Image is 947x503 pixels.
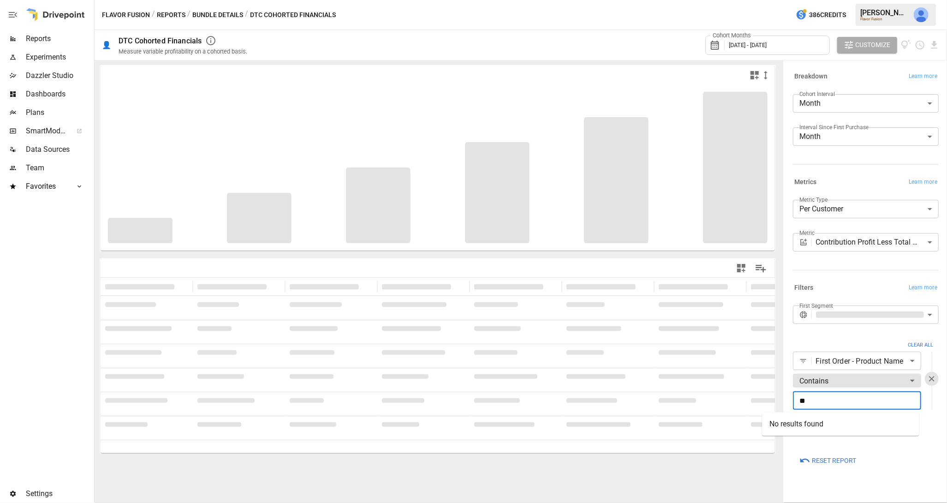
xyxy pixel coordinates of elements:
[793,452,863,469] button: Reset Report
[929,40,940,50] button: Download report
[799,302,834,310] label: First Segment
[452,280,465,293] button: Sort
[102,9,150,21] button: Flavor Fusion
[794,283,814,293] h6: Filters
[792,6,850,24] button: 386Credits
[175,280,188,293] button: Sort
[794,72,828,82] h6: Breakdown
[26,52,92,63] span: Experiments
[860,17,908,21] div: Flavor Fusion
[860,8,908,17] div: [PERSON_NAME]
[837,37,897,54] button: Customize
[26,181,66,192] span: Favorites
[192,9,243,21] button: Bundle Details
[119,36,202,45] div: DTC Cohorted Financials
[119,48,247,55] div: Measure variable profitability on a cohorted basis.
[245,9,248,21] div: /
[793,200,939,218] div: Per Customer
[799,196,828,204] label: Metric Type
[26,107,92,118] span: Plans
[816,356,906,366] span: First Order - Product Name
[856,39,891,51] span: Customize
[102,41,111,49] div: 👤
[26,144,92,155] span: Data Sources
[812,455,856,467] span: Reset Report
[268,280,280,293] button: Sort
[637,280,649,293] button: Sort
[793,127,939,146] div: Month
[909,283,937,293] span: Learn more
[26,126,66,137] span: SmartModel
[26,162,92,174] span: Team
[729,280,742,293] button: Sort
[750,258,771,279] button: Manage Columns
[793,94,939,113] div: Month
[187,9,191,21] div: /
[152,9,155,21] div: /
[799,123,869,131] label: Interval Since First Purchase
[762,416,919,432] li: No results found
[901,37,911,54] button: View documentation
[26,89,92,100] span: Dashboards
[26,70,92,81] span: Dazzler Studio
[26,488,92,499] span: Settings
[710,31,753,40] label: Cohort Months
[909,178,937,187] span: Learn more
[544,280,557,293] button: Sort
[26,33,92,44] span: Reports
[909,72,937,81] span: Learn more
[816,233,939,251] div: Contribution Profit Less Total Marketing Spend
[903,339,939,352] button: Clear ALl
[793,371,921,390] div: Contains
[799,90,835,98] label: Cohort Interval
[915,40,925,50] button: Schedule report
[914,7,929,22] img: Derek Yimoyines
[66,124,72,136] span: ™
[794,177,817,187] h6: Metrics
[157,9,185,21] button: Reports
[908,2,934,28] button: Derek Yimoyines
[360,280,373,293] button: Sort
[729,42,767,48] span: [DATE] - [DATE]
[799,229,815,237] label: Metric
[809,9,846,21] span: 386 Credits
